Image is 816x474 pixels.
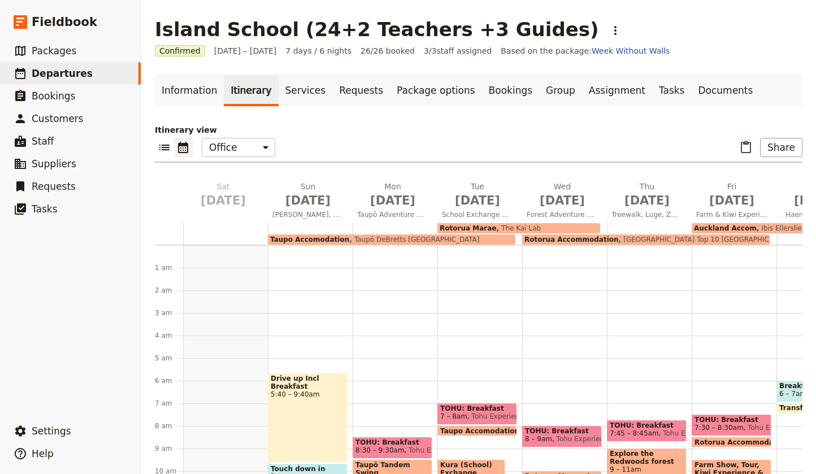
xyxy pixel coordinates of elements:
[440,412,467,420] span: 7 – 8am
[539,75,582,106] a: Group
[522,234,770,245] div: Rotorua Accommodation[GEOGRAPHIC_DATA] Top 10 [GEOGRAPHIC_DATA]
[442,192,513,209] span: [DATE]
[272,181,344,209] h2: Sun
[467,412,531,420] span: Tohu Experiences
[611,192,683,209] span: [DATE]
[32,68,93,79] span: Departures
[437,403,517,425] div: TOHU: Breakfast7 – 8amTohu Experiences
[442,181,513,209] h2: Tue
[355,438,429,446] span: TOHU: Breakfast
[527,181,598,209] h2: Wed
[155,421,183,430] div: 8 am
[349,236,479,243] span: Taupō DeBretts [GEOGRAPHIC_DATA]
[155,399,183,408] div: 7 am
[355,446,405,454] span: 8:30 – 9:30am
[610,466,684,473] span: 9 – 11am
[285,45,351,56] span: 7 days / 6 nights
[610,450,684,466] span: Explore the Redwoods forest
[155,75,224,106] a: Information
[691,75,759,106] a: Documents
[32,181,76,192] span: Requests
[357,181,428,209] h2: Mon
[692,210,772,219] span: Farm & Kiwi Experience then Travel to [GEOGRAPHIC_DATA]
[522,210,602,219] span: Forest Adventure & River Experience
[183,181,268,214] button: Sat [DATE]
[522,181,607,223] button: Wed [DATE]Forest Adventure & River Experience
[271,375,345,390] span: Drive up Incl Breakfast
[155,286,183,295] div: 2 am
[155,124,802,136] p: Itinerary view
[525,435,552,443] span: 8 – 9am
[496,224,541,232] span: The Kai Lab
[332,75,390,106] a: Requests
[694,224,757,232] span: Auckland Accom
[607,181,692,223] button: Thu [DATE]Treewalk, Luge, ZORB & Cultural Evening
[440,427,524,434] span: Taupo Accomodation
[32,203,58,215] span: Tasks
[268,234,515,245] div: Taupo AccomodationTaupō DeBretts [GEOGRAPHIC_DATA]
[271,390,345,398] span: 5:40 – 9:40am
[695,438,793,446] span: Rotorua Accommodation
[32,448,54,459] span: Help
[610,421,684,429] span: TOHU: Breakfast
[268,210,348,219] span: [PERSON_NAME], haere mai ki Aotearoa
[437,425,517,436] div: Taupo Accomodation
[32,14,97,31] span: Fieldbook
[353,181,437,223] button: Mon [DATE]Taupō Adventure Day
[357,192,428,209] span: [DATE]
[552,435,615,443] span: Tohu Experiences
[32,425,71,437] span: Settings
[424,45,492,56] span: 3 / 3 staff assigned
[272,192,344,209] span: [DATE]
[736,138,756,157] button: Paste itinerary item
[155,331,183,340] div: 4 am
[155,45,205,56] span: Confirmed
[695,416,769,424] span: TOHU: Breakfast
[482,75,539,106] a: Bookings
[32,45,76,56] span: Packages
[32,113,83,124] span: Customers
[619,236,793,243] span: [GEOGRAPHIC_DATA] Top 10 [GEOGRAPHIC_DATA]
[522,425,602,447] div: TOHU: Breakfast8 – 9amTohu Experiences
[606,21,625,40] button: Actions
[527,192,598,209] span: [DATE]
[155,444,183,453] div: 9 am
[188,181,259,209] h2: Sat
[437,181,522,223] button: Tue [DATE]School Exchange & Marae Stay
[155,308,183,318] div: 3 am
[692,181,776,223] button: Fri [DATE]Farm & Kiwi Experience then Travel to [GEOGRAPHIC_DATA]
[440,405,514,412] span: TOHU: Breakfast
[155,18,599,41] h1: Island School (24+2 Teachers +3 Guides)
[279,75,333,106] a: Services
[607,210,687,219] span: Treewalk, Luge, ZORB & Cultural Evening
[607,420,687,442] div: TOHU: Breakfast7:45 – 8:45amTohu Experiences
[440,224,496,232] span: Rotorua Marae
[501,45,670,56] span: Based on the package:
[525,427,599,435] span: TOHU: Breakfast
[744,424,807,432] span: Tohu Experiences
[405,446,468,454] span: Tohu Experiences
[214,45,277,56] span: [DATE] – [DATE]
[696,181,767,209] h2: Fri
[188,192,259,209] span: [DATE]
[155,354,183,363] div: 5 am
[155,263,183,272] div: 1 am
[353,437,432,459] div: TOHU: Breakfast8:30 – 9:30amTohu Experiences
[361,45,415,56] span: 26/26 booked
[155,376,183,385] div: 6 am
[610,429,659,437] span: 7:45 – 8:45am
[268,373,348,463] div: Drive up Incl Breakfast5:40 – 9:40am
[692,437,771,447] div: Rotorua Accommodation
[592,46,670,55] a: Week Without Walls
[32,136,54,147] span: Staff
[652,75,692,106] a: Tasks
[696,192,767,209] span: [DATE]
[224,75,278,106] a: Itinerary
[437,210,518,219] span: School Exchange & Marae Stay
[270,236,349,243] span: Taupo Accomodation
[155,138,174,157] button: List view
[692,414,771,436] div: TOHU: Breakfast7:30 – 8:30amTohu Experiences
[779,390,806,398] span: 6 – 7am
[695,424,744,432] span: 7:30 – 8:30am
[611,181,683,209] h2: Thu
